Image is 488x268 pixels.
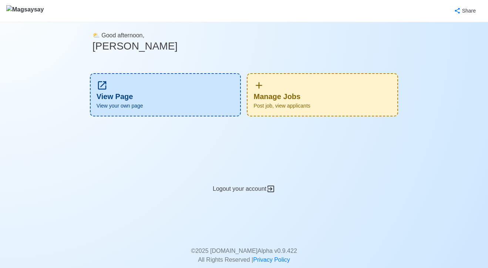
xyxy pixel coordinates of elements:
[90,73,241,116] div: View Page
[447,4,482,18] button: Share
[92,40,396,52] h3: [PERSON_NAME]
[253,102,391,110] span: Post job, view applicants
[97,102,235,110] span: View your own page
[87,167,401,194] div: Logout your account
[6,5,44,18] img: Magsaysay
[247,73,398,116] div: Manage Jobs
[92,22,396,64] div: ⛅️ Good afternoon,
[90,73,241,116] a: View PageView your own page
[92,238,396,264] p: © 2025 [DOMAIN_NAME] Alpha v 0.9.422 All Rights Reserved |
[253,257,290,263] a: Privacy Policy
[6,0,44,22] button: Magsaysay
[247,73,398,116] a: Manage JobsPost job, view applicants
